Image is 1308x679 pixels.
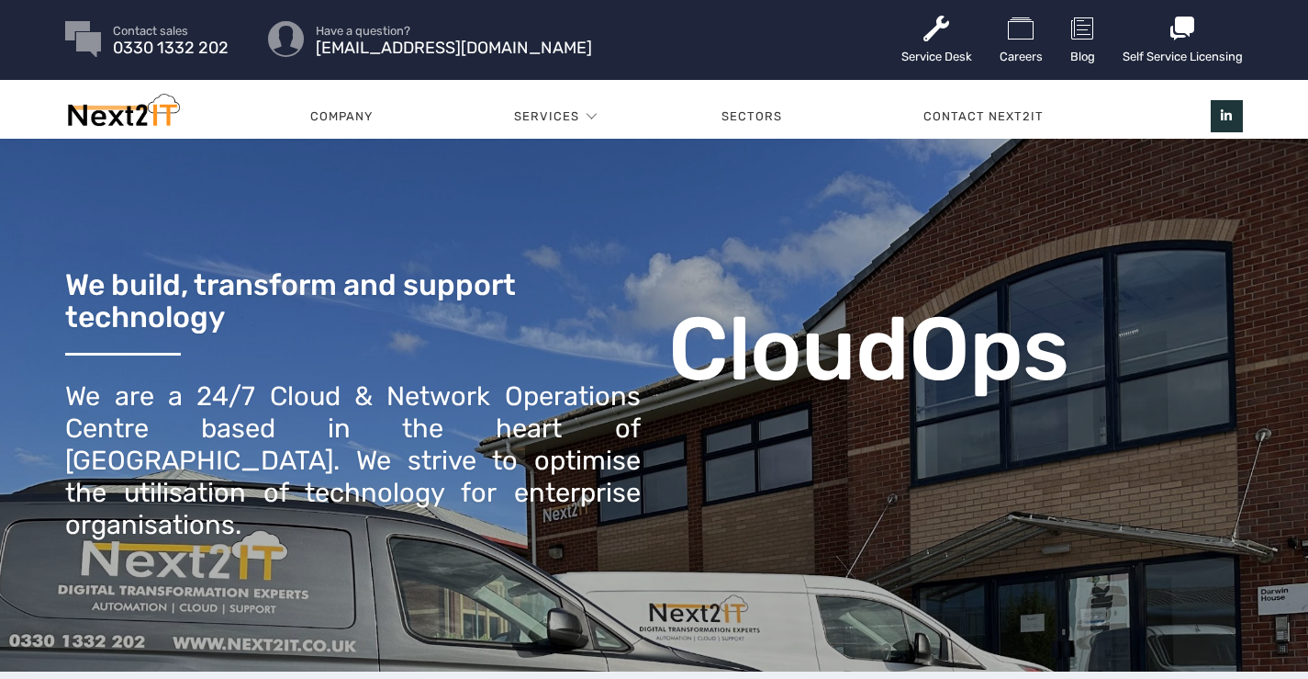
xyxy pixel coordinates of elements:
[316,25,592,54] a: Have a question? [EMAIL_ADDRESS][DOMAIN_NAME]
[65,94,180,135] img: Next2IT
[853,89,1115,144] a: Contact Next2IT
[113,25,229,37] span: Contact sales
[65,269,640,334] h3: We build, transform and support technology
[316,25,592,37] span: Have a question?
[65,380,640,540] div: We are a 24/7 Cloud & Network Operations Centre based in the heart of [GEOGRAPHIC_DATA]. We striv...
[239,89,443,144] a: Company
[668,297,1068,402] b: CloudOps
[651,89,854,144] a: Sectors
[113,42,229,54] span: 0330 1332 202
[316,42,592,54] span: [EMAIL_ADDRESS][DOMAIN_NAME]
[113,25,229,54] a: Contact sales 0330 1332 202
[514,89,579,144] a: Services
